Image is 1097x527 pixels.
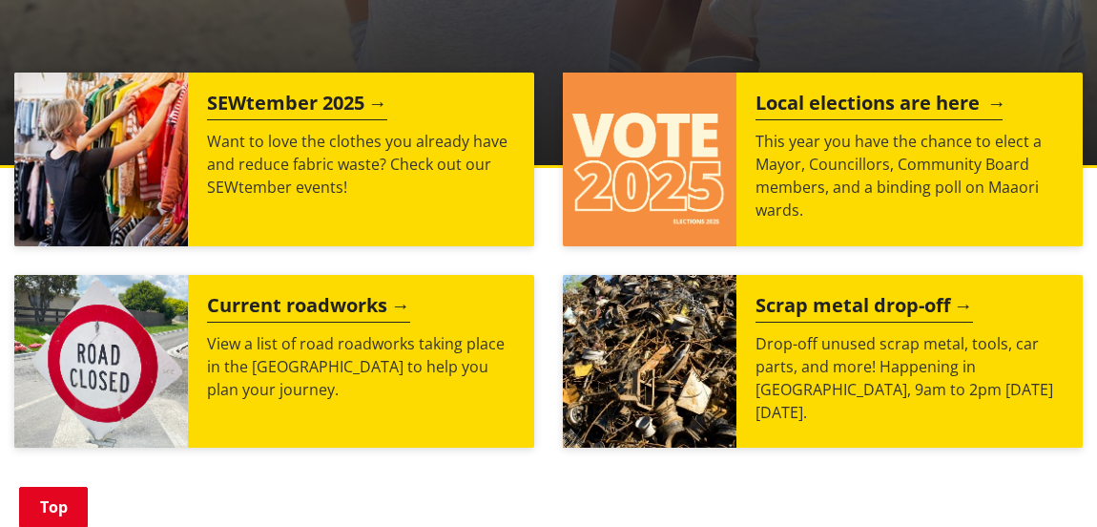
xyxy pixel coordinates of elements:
[755,130,1064,221] p: This year you have the chance to elect a Mayor, Councillors, Community Board members, and a bindi...
[19,487,88,527] a: Top
[755,294,973,323] h2: Scrap metal drop-off
[755,92,1003,120] h2: Local elections are here
[755,332,1064,424] p: Drop-off unused scrap metal, tools, car parts, and more! Happening in [GEOGRAPHIC_DATA], 9am to 2...
[1009,447,1078,516] iframe: Messenger Launcher
[14,73,188,246] img: SEWtember
[207,294,410,323] h2: Current roadworks
[207,332,515,401] p: View a list of road roadworks taking place in the [GEOGRAPHIC_DATA] to help you plan your journey.
[563,275,736,449] img: Scrap metal collection
[563,73,736,246] img: Vote 2025
[14,73,534,246] a: SEWtember 2025 Want to love the clothes you already have and reduce fabric waste? Check out our S...
[207,92,387,120] h2: SEWtember 2025
[563,73,1083,246] a: Local elections are here This year you have the chance to elect a Mayor, Councillors, Community B...
[207,130,515,199] p: Want to love the clothes you already have and reduce fabric waste? Check out our SEWtember events!
[14,275,534,449] a: Current roadworks View a list of road roadworks taking place in the [GEOGRAPHIC_DATA] to help you...
[563,275,1083,449] a: A massive pile of rusted scrap metal, including wheels and various industrial parts, under a clea...
[14,275,188,449] img: Road closed sign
